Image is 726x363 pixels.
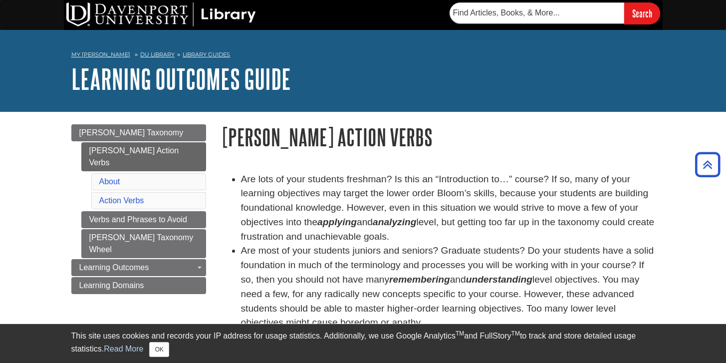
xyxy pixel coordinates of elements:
[450,2,660,24] form: Searches DU Library's articles, books, and more
[317,217,357,227] strong: applying
[79,128,184,137] span: [PERSON_NAME] Taxonomy
[66,2,256,26] img: DU Library
[241,172,655,244] li: Are lots of your students freshman? Is this an “Introduction to…” course? If so, many of your lea...
[71,50,130,59] a: My [PERSON_NAME]
[149,342,169,357] button: Close
[81,211,206,228] a: Verbs and Phrases to Avoid
[624,2,660,24] input: Search
[692,158,724,171] a: Back to Top
[511,330,520,337] sup: TM
[99,196,144,205] a: Action Verbs
[140,51,175,58] a: DU Library
[71,330,655,357] div: This site uses cookies and records your IP address for usage statistics. Additionally, we use Goo...
[456,330,464,337] sup: TM
[81,229,206,258] a: [PERSON_NAME] Taxonomy Wheel
[79,281,144,290] span: Learning Domains
[104,345,143,353] a: Read More
[183,51,230,58] a: Library Guides
[71,277,206,294] a: Learning Domains
[221,124,655,150] h1: [PERSON_NAME] Action Verbs
[99,177,120,186] a: About
[389,274,450,285] em: remembering
[71,124,206,294] div: Guide Page Menu
[373,217,416,227] strong: analyzing
[450,2,624,23] input: Find Articles, Books, & More...
[71,259,206,276] a: Learning Outcomes
[71,63,291,94] a: Learning Outcomes Guide
[241,244,655,330] li: Are most of your students juniors and seniors? Graduate students? Do your students have a solid f...
[81,142,206,171] a: [PERSON_NAME] Action Verbs
[71,124,206,141] a: [PERSON_NAME] Taxonomy
[466,274,532,285] em: understanding
[71,48,655,64] nav: breadcrumb
[79,263,149,272] span: Learning Outcomes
